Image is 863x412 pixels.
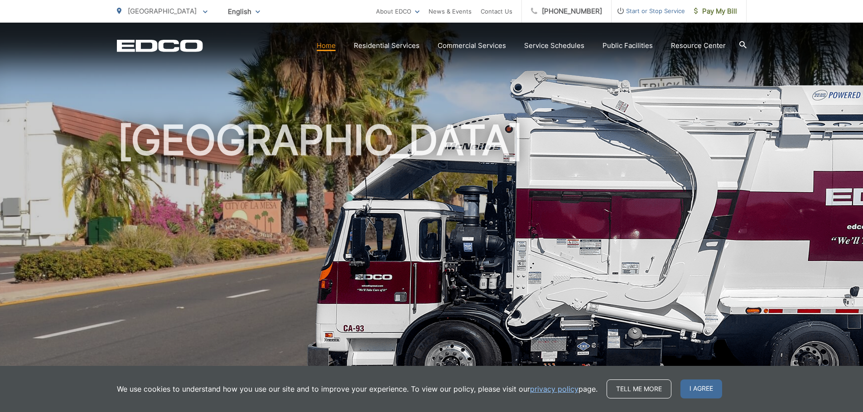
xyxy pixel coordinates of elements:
[317,40,336,51] a: Home
[117,118,747,404] h1: [GEOGRAPHIC_DATA]
[117,39,203,52] a: EDCD logo. Return to the homepage.
[429,6,472,17] a: News & Events
[694,6,737,17] span: Pay My Bill
[438,40,506,51] a: Commercial Services
[603,40,653,51] a: Public Facilities
[481,6,512,17] a: Contact Us
[671,40,726,51] a: Resource Center
[128,7,197,15] span: [GEOGRAPHIC_DATA]
[607,379,671,398] a: Tell me more
[680,379,722,398] span: I agree
[117,384,598,394] p: We use cookies to understand how you use our site and to improve your experience. To view our pol...
[524,40,584,51] a: Service Schedules
[354,40,419,51] a: Residential Services
[530,384,579,394] a: privacy policy
[221,4,267,19] span: English
[376,6,419,17] a: About EDCO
